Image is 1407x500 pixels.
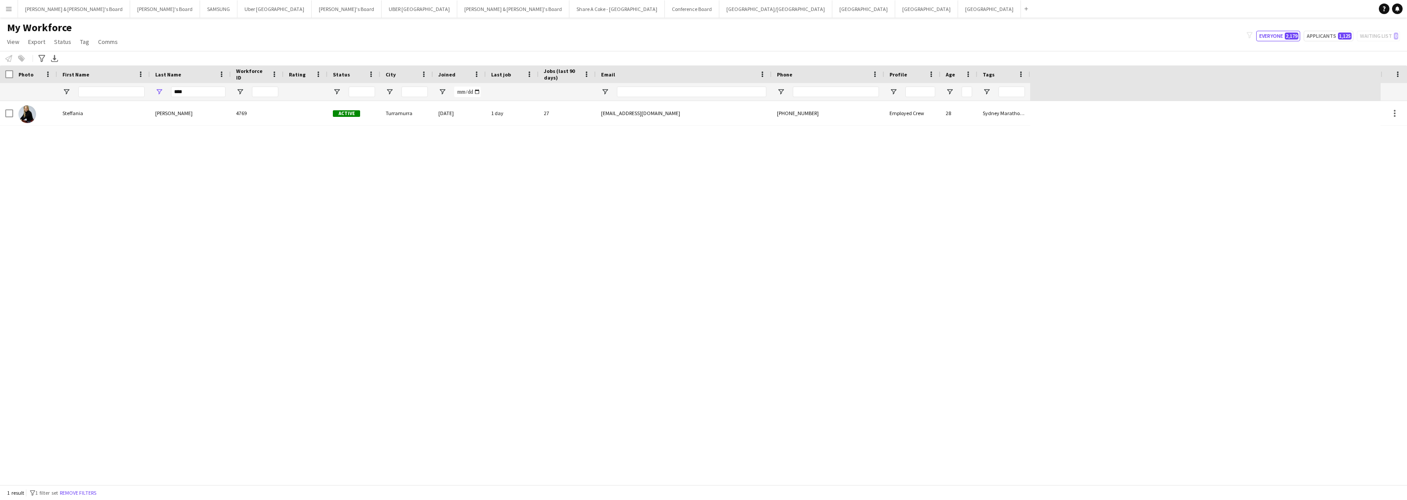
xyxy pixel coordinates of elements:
input: Age Filter Input [962,87,972,97]
span: Profile [889,71,907,78]
button: Uber [GEOGRAPHIC_DATA] [237,0,312,18]
button: SAMSUNG [200,0,237,18]
span: Workforce ID [236,68,268,81]
input: Phone Filter Input [793,87,879,97]
div: Steffania [57,101,150,125]
div: 28 [940,101,977,125]
button: UBER [GEOGRAPHIC_DATA] [382,0,457,18]
button: Open Filter Menu [155,88,163,96]
a: View [4,36,23,47]
a: Comms [95,36,121,47]
div: 1 day [486,101,539,125]
span: Rating [289,71,306,78]
button: [GEOGRAPHIC_DATA]/[GEOGRAPHIC_DATA] [719,0,832,18]
div: 4769 [231,101,284,125]
div: [EMAIL_ADDRESS][DOMAIN_NAME] [596,101,772,125]
input: Profile Filter Input [905,87,935,97]
div: Sydney Marathon Expo [977,101,1030,125]
span: City [386,71,396,78]
button: Everyone2,179 [1256,31,1300,41]
span: 2,179 [1285,33,1298,40]
div: [PHONE_NUMBER] [772,101,884,125]
app-action-btn: Advanced filters [36,53,47,64]
span: Comms [98,38,118,46]
span: Active [333,110,360,117]
button: Share A Coke - [GEOGRAPHIC_DATA] [569,0,665,18]
span: Tag [80,38,89,46]
span: Status [54,38,71,46]
button: [PERSON_NAME] & [PERSON_NAME]'s Board [457,0,569,18]
app-action-btn: Export XLSX [49,53,60,64]
span: Photo [18,71,33,78]
button: [PERSON_NAME]'s Board [312,0,382,18]
button: Open Filter Menu [777,88,785,96]
span: My Workforce [7,21,72,34]
span: Joined [438,71,456,78]
a: Status [51,36,75,47]
input: Tags Filter Input [999,87,1025,97]
span: Export [28,38,45,46]
div: Turramurra [380,101,433,125]
a: Tag [77,36,93,47]
span: Last Name [155,71,181,78]
button: [PERSON_NAME]'s Board [130,0,200,18]
span: Phone [777,71,792,78]
button: [GEOGRAPHIC_DATA] [958,0,1021,18]
span: First Name [62,71,89,78]
button: Open Filter Menu [889,88,897,96]
div: [DATE] [433,101,486,125]
input: Last Name Filter Input [171,87,226,97]
img: Steffania Uttaro [18,105,36,123]
button: Open Filter Menu [333,88,341,96]
button: Open Filter Menu [62,88,70,96]
span: 1 filter set [35,489,58,496]
button: Applicants1,125 [1304,31,1353,41]
span: Status [333,71,350,78]
button: Open Filter Menu [946,88,954,96]
div: 27 [539,101,596,125]
span: 1,125 [1338,33,1352,40]
input: Joined Filter Input [454,87,481,97]
input: Email Filter Input [617,87,766,97]
span: Last job [491,71,511,78]
button: Open Filter Menu [601,88,609,96]
input: City Filter Input [401,87,428,97]
span: Age [946,71,955,78]
span: Email [601,71,615,78]
a: Export [25,36,49,47]
button: Open Filter Menu [236,88,244,96]
button: Conference Board [665,0,719,18]
span: View [7,38,19,46]
button: Remove filters [58,488,98,498]
div: Employed Crew [884,101,940,125]
button: Open Filter Menu [386,88,394,96]
button: [GEOGRAPHIC_DATA] [832,0,895,18]
input: Status Filter Input [349,87,375,97]
input: First Name Filter Input [78,87,145,97]
span: Jobs (last 90 days) [544,68,580,81]
button: [GEOGRAPHIC_DATA] [895,0,958,18]
input: Workforce ID Filter Input [252,87,278,97]
button: Open Filter Menu [983,88,991,96]
button: [PERSON_NAME] & [PERSON_NAME]'s Board [18,0,130,18]
button: Open Filter Menu [438,88,446,96]
div: [PERSON_NAME] [150,101,231,125]
span: Tags [983,71,995,78]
